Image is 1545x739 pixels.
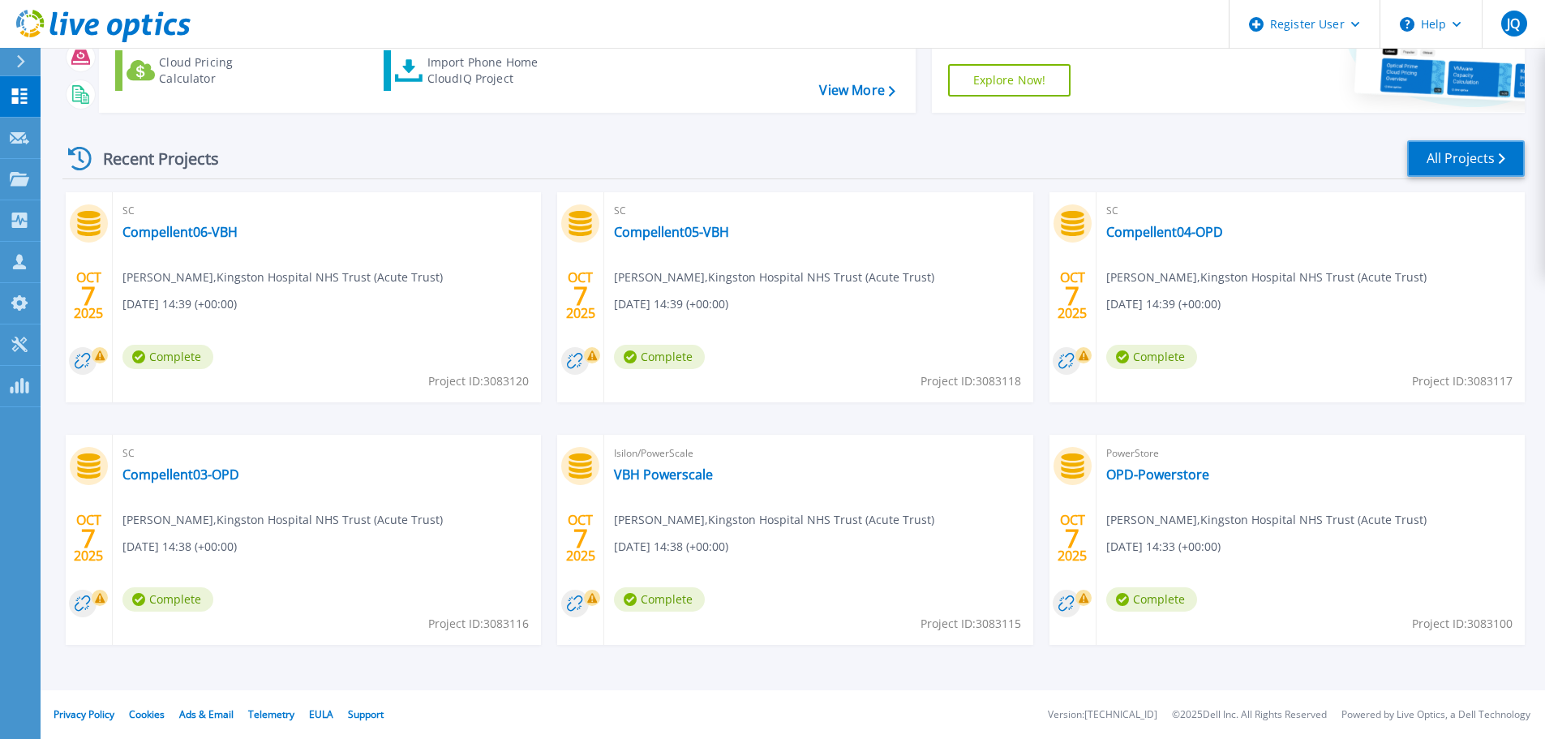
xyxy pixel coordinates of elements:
[614,202,1023,220] span: SC
[614,345,705,369] span: Complete
[614,295,728,313] span: [DATE] 14:39 (+00:00)
[1172,710,1327,720] li: © 2025 Dell Inc. All Rights Reserved
[73,509,104,568] div: OCT 2025
[819,83,895,98] a: View More
[122,269,443,286] span: [PERSON_NAME] , Kingston Hospital NHS Trust (Acute Trust)
[921,615,1021,633] span: Project ID: 3083115
[122,202,531,220] span: SC
[348,707,384,721] a: Support
[1106,587,1197,612] span: Complete
[129,707,165,721] a: Cookies
[573,289,588,303] span: 7
[921,372,1021,390] span: Project ID: 3083118
[73,266,104,325] div: OCT 2025
[427,54,554,87] div: Import Phone Home CloudIQ Project
[1106,224,1223,240] a: Compellent04-OPD
[1106,345,1197,369] span: Complete
[565,266,596,325] div: OCT 2025
[1057,509,1088,568] div: OCT 2025
[159,54,289,87] div: Cloud Pricing Calculator
[122,345,213,369] span: Complete
[1106,202,1515,220] span: SC
[614,587,705,612] span: Complete
[1407,140,1525,177] a: All Projects
[614,269,934,286] span: [PERSON_NAME] , Kingston Hospital NHS Trust (Acute Trust)
[573,531,588,545] span: 7
[54,707,114,721] a: Privacy Policy
[428,615,529,633] span: Project ID: 3083116
[948,64,1071,97] a: Explore Now!
[1106,511,1427,529] span: [PERSON_NAME] , Kingston Hospital NHS Trust (Acute Trust)
[1106,445,1515,462] span: PowerStore
[1507,17,1520,30] span: JQ
[614,511,934,529] span: [PERSON_NAME] , Kingston Hospital NHS Trust (Acute Trust)
[614,466,713,483] a: VBH Powerscale
[1412,372,1513,390] span: Project ID: 3083117
[62,139,241,178] div: Recent Projects
[428,372,529,390] span: Project ID: 3083120
[122,587,213,612] span: Complete
[122,466,239,483] a: Compellent03-OPD
[1065,289,1079,303] span: 7
[179,707,234,721] a: Ads & Email
[1065,531,1079,545] span: 7
[1106,538,1221,556] span: [DATE] 14:33 (+00:00)
[81,289,96,303] span: 7
[115,50,296,91] a: Cloud Pricing Calculator
[1048,710,1157,720] li: Version: [TECHNICAL_ID]
[309,707,333,721] a: EULA
[122,295,237,313] span: [DATE] 14:39 (+00:00)
[122,538,237,556] span: [DATE] 14:38 (+00:00)
[1341,710,1530,720] li: Powered by Live Optics, a Dell Technology
[1106,466,1209,483] a: OPD-Powerstore
[614,538,728,556] span: [DATE] 14:38 (+00:00)
[1057,266,1088,325] div: OCT 2025
[1412,615,1513,633] span: Project ID: 3083100
[122,445,531,462] span: SC
[565,509,596,568] div: OCT 2025
[122,511,443,529] span: [PERSON_NAME] , Kingston Hospital NHS Trust (Acute Trust)
[614,224,729,240] a: Compellent05-VBH
[1106,269,1427,286] span: [PERSON_NAME] , Kingston Hospital NHS Trust (Acute Trust)
[81,531,96,545] span: 7
[614,445,1023,462] span: Isilon/PowerScale
[122,224,238,240] a: Compellent06-VBH
[248,707,294,721] a: Telemetry
[1106,295,1221,313] span: [DATE] 14:39 (+00:00)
